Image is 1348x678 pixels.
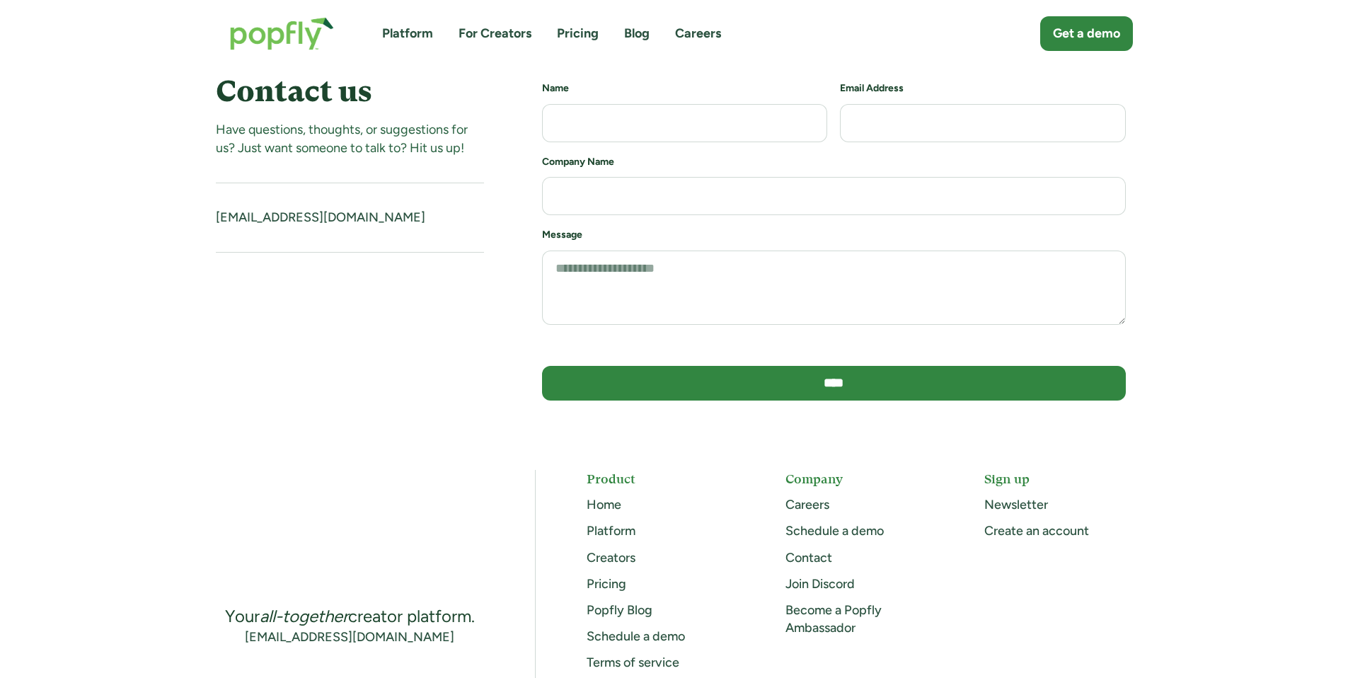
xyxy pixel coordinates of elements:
a: Creators [587,550,635,565]
h6: Message [542,228,1126,242]
h5: Product [587,470,735,488]
a: Platform [587,523,635,539]
h6: Company Name [542,155,1126,169]
a: Pricing [587,576,626,592]
h4: Contact us [216,74,484,108]
a: home [216,3,348,64]
a: Join Discord [785,576,855,592]
div: Your creator platform. [225,605,475,628]
div: Have questions, thoughts, or suggestions for us? Just want someone to talk to? Hit us up! [216,121,484,156]
a: Schedule a demo [587,628,685,644]
h5: Sign up [984,470,1132,488]
form: Contact us [542,81,1126,413]
h6: Name [542,81,828,96]
a: Popfly Blog [587,602,652,618]
a: Home [587,497,621,512]
a: Create an account [984,523,1089,539]
a: Careers [675,25,721,42]
a: Careers [785,497,829,512]
a: Get a demo [1040,16,1133,51]
a: Blog [624,25,650,42]
div: Get a demo [1053,25,1120,42]
a: For Creators [459,25,531,42]
a: Contact [785,550,832,565]
a: Terms of service [587,655,679,670]
a: Newsletter [984,497,1048,512]
h6: Email Address [840,81,1126,96]
em: all-together [260,606,348,626]
a: [EMAIL_ADDRESS][DOMAIN_NAME] [216,209,425,225]
a: Platform [382,25,433,42]
a: Become a Popfly Ambassador [785,602,882,636]
a: [EMAIL_ADDRESS][DOMAIN_NAME] [245,628,454,646]
a: Schedule a demo [785,523,884,539]
h5: Company [785,470,933,488]
a: Pricing [557,25,599,42]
